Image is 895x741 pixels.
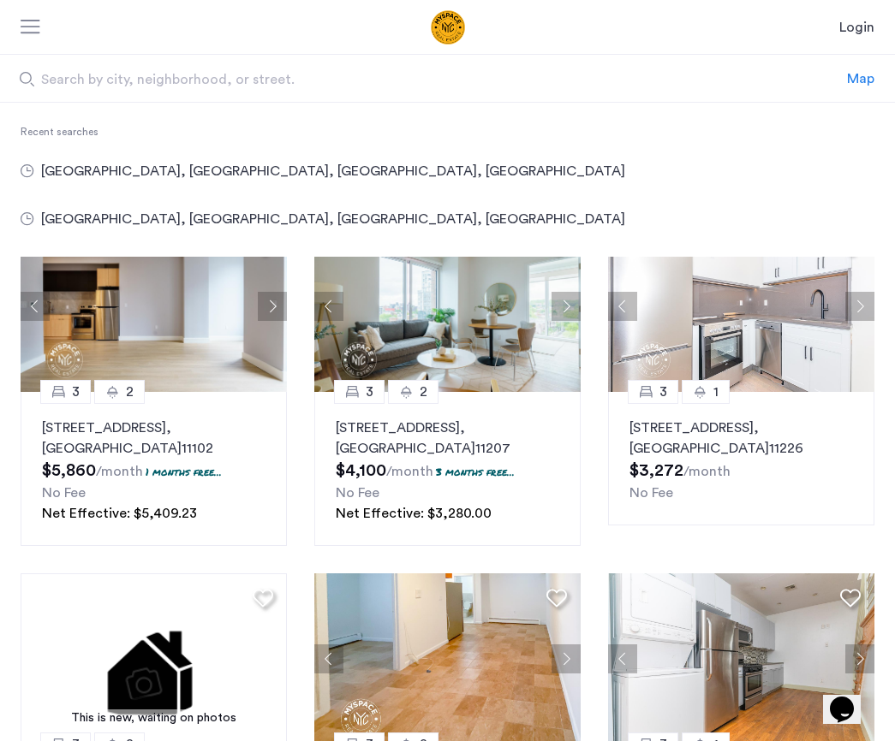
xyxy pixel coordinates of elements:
[629,486,673,500] span: No Fee
[336,486,379,500] span: No Fee
[21,221,287,392] img: 1997_638519968069068022.png
[845,292,874,321] button: Next apartment
[683,465,731,478] sub: /month
[552,644,581,673] button: Next apartment
[386,465,433,478] sub: /month
[42,418,266,459] p: [STREET_ADDRESS] 11102
[420,382,427,402] span: 2
[713,382,719,402] span: 1
[41,69,719,90] span: Search by city, neighborhood, or street.
[314,392,581,546] a: 32[STREET_ADDRESS], [GEOGRAPHIC_DATA]112073 months free...No FeeNet Effective: $3,280.00
[41,161,868,181] span: [GEOGRAPHIC_DATA], [GEOGRAPHIC_DATA], [GEOGRAPHIC_DATA], [GEOGRAPHIC_DATA]
[21,292,50,321] button: Previous apartment
[608,392,874,525] a: 31[STREET_ADDRESS], [GEOGRAPHIC_DATA]11226No Fee
[146,465,222,479] p: 1 months free...
[839,17,874,38] a: Login
[96,465,143,478] sub: /month
[314,644,343,673] button: Previous apartment
[42,462,96,479] span: $5,860
[364,10,532,44] a: Cazamio Logo
[42,507,197,520] span: Net Effective: $5,409.23
[21,392,287,546] a: 32[STREET_ADDRESS], [GEOGRAPHIC_DATA]111021 months free...No FeeNet Effective: $5,409.23
[42,486,86,500] span: No Fee
[608,292,637,321] button: Previous apartment
[608,644,637,673] button: Previous apartment
[336,418,559,459] p: [STREET_ADDRESS] 11207
[608,221,874,392] img: 2007_638385923066734747.png
[41,209,868,229] span: [GEOGRAPHIC_DATA], [GEOGRAPHIC_DATA], [GEOGRAPHIC_DATA], [GEOGRAPHIC_DATA]
[364,10,532,44] img: logo
[336,462,386,479] span: $4,100
[659,382,667,402] span: 3
[258,292,287,321] button: Next apartment
[823,673,878,724] iframe: chat widget
[72,382,80,402] span: 3
[629,418,853,459] p: [STREET_ADDRESS] 11226
[314,221,581,392] img: 1997_638520736368616835.png
[126,382,134,402] span: 2
[845,644,874,673] button: Next apartment
[29,709,278,727] div: This is new, waiting on photos
[847,68,874,89] div: Map
[314,292,343,321] button: Previous apartment
[629,462,683,479] span: $3,272
[436,465,515,479] p: 3 months free...
[552,292,581,321] button: Next apartment
[336,507,492,520] span: Net Effective: $3,280.00
[366,382,373,402] span: 3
